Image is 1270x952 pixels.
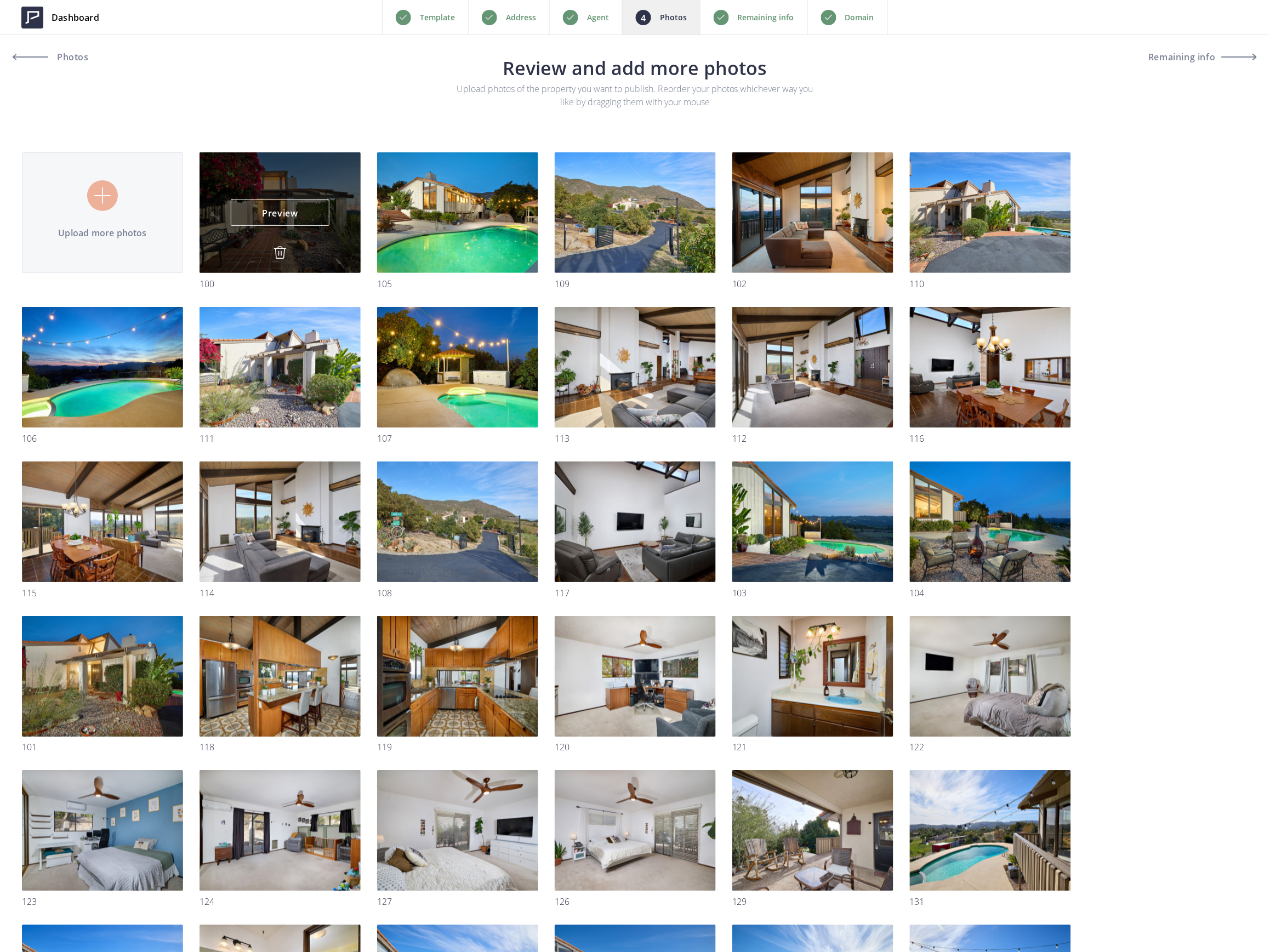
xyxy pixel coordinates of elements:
[54,53,89,61] span: Photos
[506,11,536,24] p: Address
[587,11,609,24] p: Agent
[452,82,818,109] p: Upload photos of the property you want to publish. Reorder your photos whichever way you like by ...
[52,11,99,24] span: Dashboard
[845,11,874,24] p: Domain
[1149,44,1257,70] button: Remaining info
[13,44,112,70] a: Photos
[420,11,455,24] p: Template
[260,58,1010,78] h3: Review and add more photos
[660,11,687,24] p: Photos
[738,11,794,24] p: Remaining info
[231,199,329,226] a: Preview
[1149,53,1216,61] span: Remaining info
[274,246,287,259] img: delete
[13,1,107,34] a: Dashboard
